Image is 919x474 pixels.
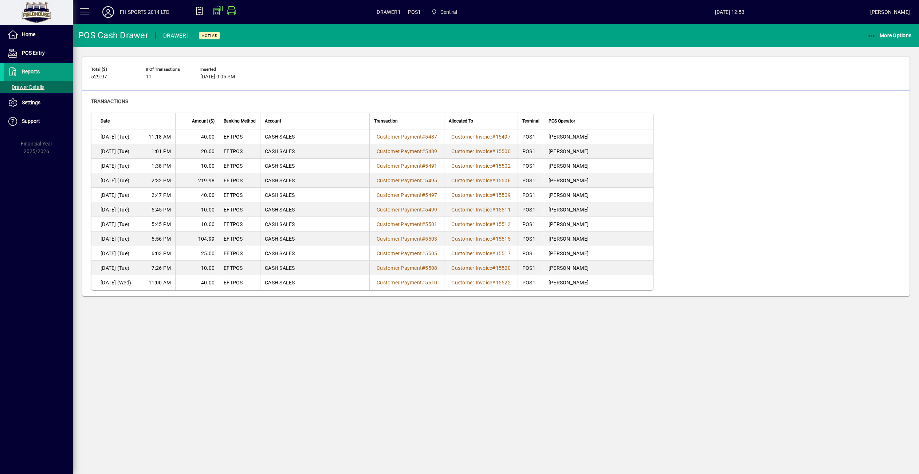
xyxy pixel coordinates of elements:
span: POS Operator [549,117,575,125]
span: Customer Invoice [451,265,492,271]
span: # [422,163,425,169]
span: [DATE] (Tue) [101,133,129,140]
td: POS1 [518,144,544,159]
span: Customer Payment [377,163,422,169]
span: # [492,148,495,154]
span: 5495 [425,178,437,183]
td: POS1 [518,246,544,261]
span: Customer Invoice [451,134,492,140]
td: [PERSON_NAME] [544,232,653,246]
span: Customer Invoice [451,250,492,256]
span: 5499 [425,207,437,213]
span: 5:56 PM [152,235,171,242]
td: [PERSON_NAME] [544,159,653,173]
span: DRAWER1 [377,6,400,18]
span: [DATE] (Tue) [101,191,129,199]
td: EFTPOS [219,261,260,275]
span: # [422,236,425,242]
span: Central [440,6,457,18]
a: Customer Payment#5497 [374,191,440,199]
span: 5505 [425,250,437,256]
a: Customer Invoice#15513 [449,220,513,228]
a: Customer Invoice#15497 [449,133,513,141]
span: [DATE] (Tue) [101,221,129,228]
a: Customer Invoice#15509 [449,191,513,199]
a: Customer Payment#5491 [374,162,440,170]
span: 15497 [496,134,511,140]
span: [DATE] (Tue) [101,162,129,170]
td: POS1 [518,188,544,202]
td: EFTPOS [219,202,260,217]
a: Support [4,112,73,131]
td: EFTPOS [219,159,260,173]
span: 529.97 [91,74,107,80]
span: Customer Payment [377,148,422,154]
a: Customer Payment#5510 [374,279,440,287]
span: [DATE] 9:05 PM [200,74,235,80]
span: 5501 [425,221,437,227]
span: # [422,148,425,154]
div: DRAWER1 [163,30,190,42]
td: POS1 [518,202,544,217]
td: POS1 [518,129,544,144]
span: Customer Invoice [451,178,492,183]
td: [PERSON_NAME] [544,129,653,144]
span: 5489 [425,148,437,154]
span: # [422,250,425,256]
span: Customer Invoice [451,207,492,213]
span: 15506 [496,178,511,183]
span: Customer Payment [377,265,422,271]
td: POS1 [518,173,544,188]
span: # [492,207,495,213]
span: Customer Payment [377,250,422,256]
a: Customer Payment#5501 [374,220,440,228]
span: Central [428,5,460,19]
td: [PERSON_NAME] [544,217,653,232]
span: 15509 [496,192,511,198]
span: # of Transactions [146,67,189,72]
span: [DATE] (Tue) [101,264,129,272]
td: CASH SALES [260,261,369,275]
a: Customer Invoice#15517 [449,249,513,257]
a: Customer Invoice#15515 [449,235,513,243]
td: CASH SALES [260,129,369,144]
td: 104.99 [175,232,219,246]
span: Customer Payment [377,192,422,198]
span: 5497 [425,192,437,198]
a: Customer Invoice#15511 [449,206,513,214]
div: FH SPORTS 2014 LTD [120,6,169,18]
span: # [422,265,425,271]
span: # [492,236,495,242]
span: 5487 [425,134,437,140]
span: 15515 [496,236,511,242]
td: CASH SALES [260,159,369,173]
span: # [492,250,495,256]
td: 20.00 [175,144,219,159]
td: 25.00 [175,246,219,261]
td: POS1 [518,217,544,232]
span: POS1 [408,6,421,18]
a: Customer Payment#5495 [374,176,440,184]
td: CASH SALES [260,217,369,232]
td: POS1 [518,275,544,290]
span: 15500 [496,148,511,154]
span: Customer Invoice [451,280,492,285]
a: Customer Payment#5508 [374,264,440,272]
span: Customer Payment [377,178,422,183]
a: Drawer Details [4,81,73,93]
span: # [422,134,425,140]
td: 40.00 [175,129,219,144]
span: # [492,178,495,183]
td: 40.00 [175,275,219,290]
span: Banking Method [224,117,256,125]
span: 15502 [496,163,511,169]
a: Customer Invoice#15502 [449,162,513,170]
span: Reports [22,69,40,74]
span: # [422,192,425,198]
span: Home [22,31,35,37]
span: 15513 [496,221,511,227]
span: Customer Invoice [451,148,492,154]
td: 10.00 [175,217,219,232]
span: 2:47 PM [152,191,171,199]
div: [PERSON_NAME] [870,6,910,18]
